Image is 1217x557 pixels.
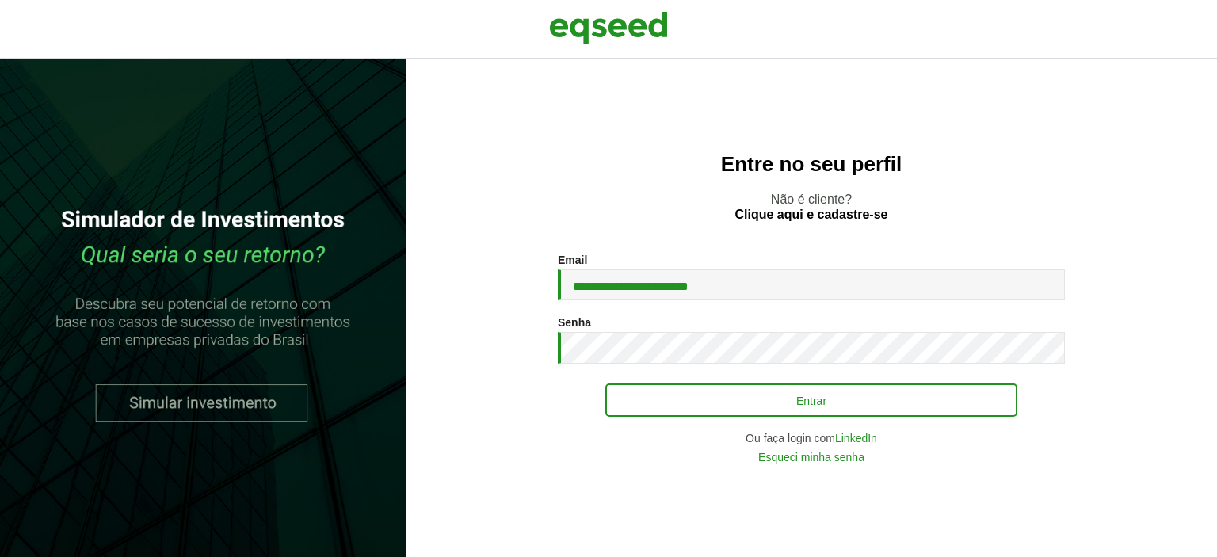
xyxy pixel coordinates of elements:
[437,153,1185,176] h2: Entre no seu perfil
[835,433,877,444] a: LinkedIn
[605,383,1017,417] button: Entrar
[549,8,668,48] img: EqSeed Logo
[558,254,587,265] label: Email
[758,452,864,463] a: Esqueci minha senha
[558,317,591,328] label: Senha
[558,433,1065,444] div: Ou faça login com
[735,208,888,221] a: Clique aqui e cadastre-se
[437,192,1185,222] p: Não é cliente?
